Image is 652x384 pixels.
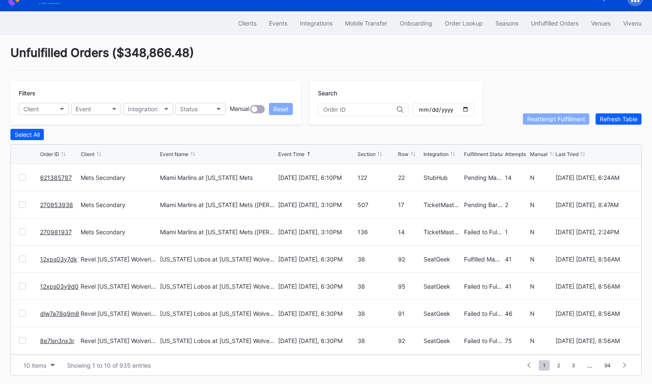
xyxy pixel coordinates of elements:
[71,103,121,115] button: Event
[19,90,293,97] div: Filters
[339,15,393,31] button: Mobile Transfer
[530,283,554,290] div: N
[398,283,422,290] div: 95
[358,174,396,181] div: 122
[464,174,503,181] div: Pending Manual
[358,256,396,263] div: 38
[123,103,173,115] button: Integration
[278,283,355,290] div: [DATE] [DATE], 6:30PM
[556,228,633,236] div: [DATE] [DATE], 2:24PM
[530,174,554,181] div: N
[464,151,505,157] div: Fulfillment Status
[40,201,73,208] a: 270853938
[358,228,396,236] div: 136
[358,151,375,157] div: Section
[393,15,439,31] a: Onboarding
[323,106,397,113] input: Order ID
[617,15,648,31] button: Vivenu
[600,360,615,371] span: 94
[505,228,528,236] div: 1
[180,105,198,113] div: Status
[160,151,189,157] div: Event Name
[556,151,578,157] div: Last Tried
[19,360,59,371] button: 10 items
[398,337,422,344] div: 92
[398,201,422,208] div: 17
[505,310,528,317] div: 46
[464,256,503,263] div: Fulfilled Manual
[278,337,355,344] div: [DATE] [DATE], 6:30PM
[439,15,489,31] button: Order Lookup
[10,129,44,140] button: Select All
[160,201,277,208] div: Miami Marlins at [US_STATE] Mets ([PERSON_NAME] Giveaway)
[232,15,263,31] a: Clients
[175,103,226,115] button: Status
[424,151,449,157] div: Integration
[278,201,355,208] div: [DATE] [DATE], 3:10PM
[600,115,637,123] div: Refresh Table
[556,174,633,181] div: [DATE] [DATE], 6:24AM
[40,283,79,290] a: 12xps03y9d0
[300,20,332,27] div: Integrations
[424,228,462,236] div: TicketMasterResale
[23,362,46,369] div: 10 items
[269,103,293,115] button: Reset
[76,105,91,113] div: Event
[160,310,277,317] div: [US_STATE] Lobos at [US_STATE] Wolverines Football
[318,90,474,97] div: Search
[40,151,59,157] div: Order ID
[10,46,642,71] div: Unfulfilled Orders ( $348,866.48 )
[464,337,503,344] div: Failed to Fulfill
[530,337,554,344] div: N
[398,174,422,181] div: 22
[591,20,611,27] div: Venues
[398,310,422,317] div: 91
[40,228,72,236] a: 270981937
[556,337,633,344] div: [DATE] [DATE], 8:56AM
[596,113,642,125] button: Refresh Table
[278,310,355,317] div: [DATE] [DATE], 6:30PM
[556,310,633,317] div: [DATE] [DATE], 8:56AM
[505,174,528,181] div: 14
[358,310,396,317] div: 38
[530,256,554,263] div: N
[160,337,277,344] div: [US_STATE] Lobos at [US_STATE] Wolverines Football
[530,151,548,157] div: Manual
[160,256,277,263] div: [US_STATE] Lobos at [US_STATE] Wolverines Football
[81,228,158,236] div: Mets Secondary
[553,360,564,371] span: 2
[556,256,633,263] div: [DATE] [DATE], 8:56AM
[424,201,462,208] div: TicketMasterResale
[464,310,503,317] div: Failed to Fulfill
[294,15,339,31] button: Integrations
[128,105,157,113] div: Integration
[556,201,633,208] div: [DATE] [DATE], 8:47AM
[530,310,554,317] div: N
[424,310,462,317] div: SeatGeek
[67,362,151,369] div: Showing 1 to 10 of 935 entries
[40,256,77,263] a: 12xps03y7dk
[505,283,528,290] div: 41
[358,283,396,290] div: 38
[530,201,554,208] div: N
[556,283,633,290] div: [DATE] [DATE], 8:56AM
[263,15,294,31] button: Events
[273,105,289,113] div: Reset
[525,15,585,31] button: Unfulfilled Orders
[505,337,528,344] div: 75
[527,115,585,123] div: Reattempt Fulfillment
[623,20,642,27] div: Vivenu
[81,151,95,157] div: Client
[398,151,409,157] div: Row
[23,105,39,113] div: Client
[585,15,617,31] button: Venues
[495,20,518,27] div: Seasons
[464,283,503,290] div: Failed to Fulfill
[230,105,249,113] div: Manual
[489,15,525,31] button: Seasons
